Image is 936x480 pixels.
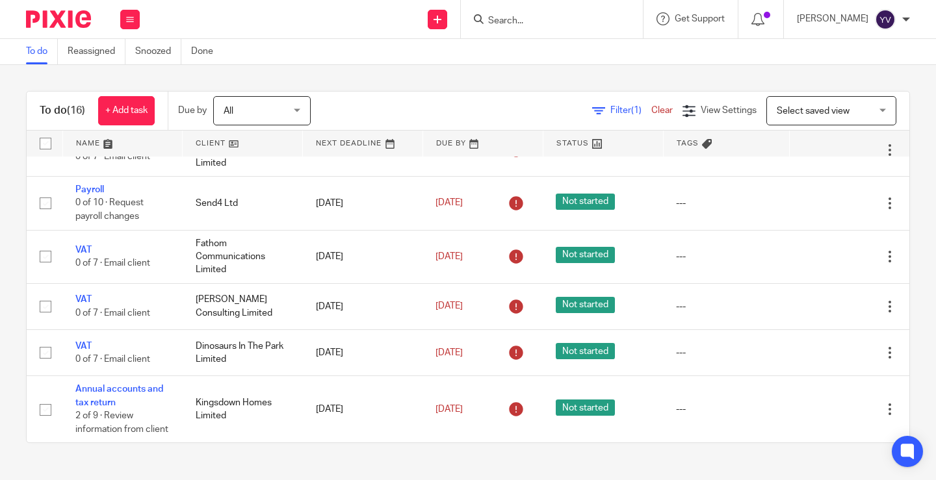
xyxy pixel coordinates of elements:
[98,96,155,125] a: + Add task
[75,309,150,318] span: 0 of 7 · Email client
[191,39,223,64] a: Done
[610,106,651,115] span: Filter
[303,177,423,230] td: [DATE]
[26,10,91,28] img: Pixie
[676,197,776,210] div: ---
[651,106,673,115] a: Clear
[135,39,181,64] a: Snoozed
[75,295,92,304] a: VAT
[303,230,423,283] td: [DATE]
[183,329,303,375] td: Dinosaurs In The Park Limited
[556,194,615,210] span: Not started
[556,297,615,313] span: Not started
[183,177,303,230] td: Send4 Ltd
[75,152,150,161] span: 0 of 7 · Email client
[224,107,233,116] span: All
[183,230,303,283] td: Fathom Communications Limited
[75,355,150,364] span: 0 of 7 · Email client
[675,14,725,23] span: Get Support
[677,140,699,147] span: Tags
[797,12,868,25] p: [PERSON_NAME]
[556,343,615,359] span: Not started
[631,106,642,115] span: (1)
[178,104,207,117] p: Due by
[676,300,776,313] div: ---
[777,107,850,116] span: Select saved view
[303,376,423,442] td: [DATE]
[435,405,463,414] span: [DATE]
[435,348,463,357] span: [DATE]
[676,403,776,416] div: ---
[556,399,615,416] span: Not started
[183,283,303,329] td: [PERSON_NAME] Consulting Limited
[875,9,896,30] img: svg%3E
[701,106,757,115] span: View Settings
[435,252,463,261] span: [DATE]
[303,329,423,375] td: [DATE]
[75,259,150,268] span: 0 of 7 · Email client
[556,247,615,263] span: Not started
[40,104,85,118] h1: To do
[68,39,125,64] a: Reassigned
[26,39,58,64] a: To do
[75,199,144,221] span: 0 of 10 · Request payroll changes
[303,283,423,329] td: [DATE]
[676,346,776,359] div: ---
[75,342,92,351] a: VAT
[676,250,776,263] div: ---
[487,16,604,27] input: Search
[67,105,85,116] span: (16)
[75,246,92,255] a: VAT
[435,302,463,311] span: [DATE]
[75,185,104,194] a: Payroll
[435,199,463,208] span: [DATE]
[75,411,168,434] span: 2 of 9 · Review information from client
[183,376,303,442] td: Kingsdown Homes Limited
[75,385,163,407] a: Annual accounts and tax return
